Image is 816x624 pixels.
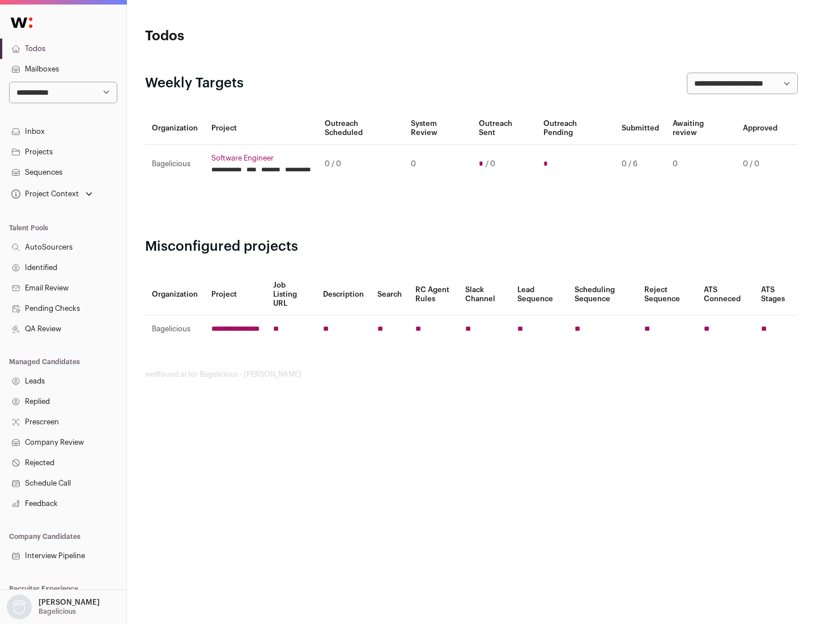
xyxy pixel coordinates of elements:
td: 0 / 0 [736,145,784,184]
img: nopic.png [7,595,32,619]
th: Project [205,112,318,145]
th: Scheduling Sequence [568,274,637,315]
th: Search [371,274,409,315]
th: Organization [145,112,205,145]
th: System Review [404,112,471,145]
td: 0 / 6 [615,145,666,184]
img: Wellfound [5,11,39,34]
td: 0 [404,145,471,184]
th: RC Agent Rules [409,274,458,315]
th: Project [205,274,266,315]
th: Slack Channel [458,274,511,315]
th: Outreach Sent [472,112,537,145]
h2: Weekly Targets [145,74,244,92]
th: Reject Sequence [637,274,698,315]
h1: Todos [145,27,363,45]
th: Outreach Pending [537,112,614,145]
th: ATS Conneced [697,274,754,315]
button: Open dropdown [9,186,95,202]
p: [PERSON_NAME] [39,598,100,607]
td: Bagelicious [145,315,205,343]
th: Outreach Scheduled [318,112,404,145]
th: Approved [736,112,784,145]
th: Organization [145,274,205,315]
th: Lead Sequence [511,274,568,315]
td: 0 / 0 [318,145,404,184]
h2: Misconfigured projects [145,238,798,256]
td: 0 [666,145,736,184]
th: ATS Stages [754,274,798,315]
a: Software Engineer [211,154,311,163]
div: Project Context [9,189,79,199]
span: / 0 [486,159,495,168]
th: Description [316,274,371,315]
p: Bagelicious [39,607,76,616]
td: Bagelicious [145,145,205,184]
th: Awaiting review [666,112,736,145]
th: Submitted [615,112,666,145]
footer: wellfound:ai for Bagelicious - [PERSON_NAME] [145,370,798,379]
button: Open dropdown [5,595,102,619]
th: Job Listing URL [266,274,316,315]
